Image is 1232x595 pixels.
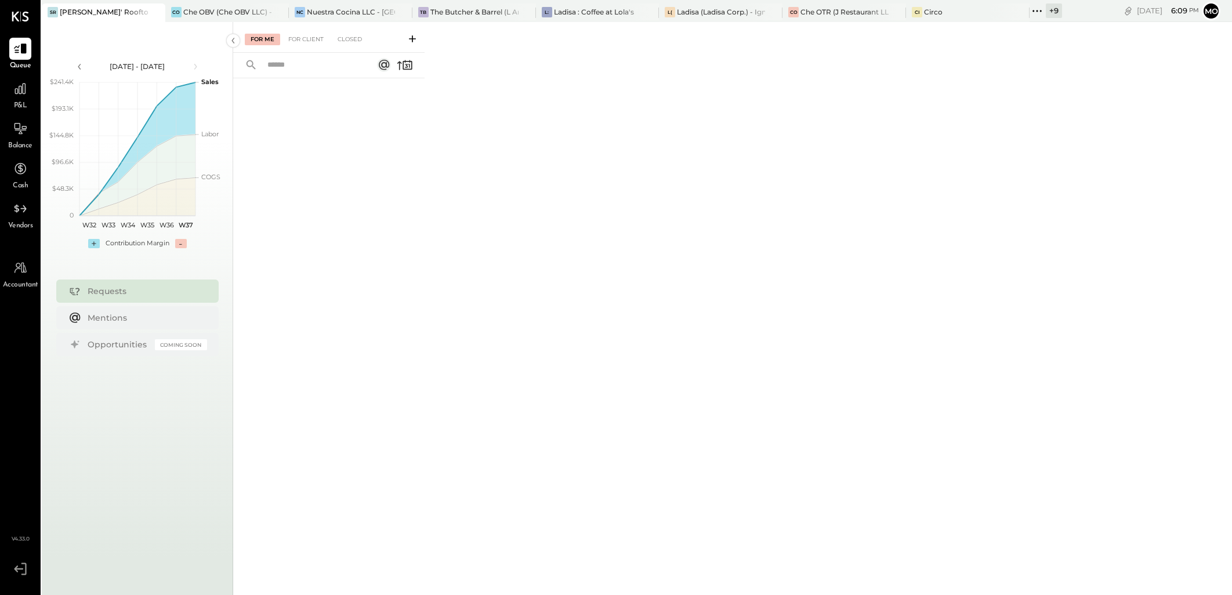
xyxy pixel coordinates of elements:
div: Opportunities [88,339,149,350]
button: Mo [1202,2,1220,20]
text: Sales [201,78,219,86]
text: W36 [159,221,173,229]
div: The Butcher & Barrel (L Argento LLC) - [GEOGRAPHIC_DATA] [430,7,519,17]
text: W32 [82,221,96,229]
text: COGS [201,173,220,181]
span: Balance [8,141,32,151]
div: Ladisa (Ladisa Corp.) - Ignite [677,7,765,17]
span: Queue [10,61,31,71]
div: Mentions [88,312,201,324]
div: copy link [1122,5,1134,17]
div: [PERSON_NAME]' Rooftop - Ignite [60,7,148,17]
div: Nuestra Cocina LLC - [GEOGRAPHIC_DATA] [307,7,395,17]
a: Accountant [1,257,40,291]
text: W33 [102,221,115,229]
text: W34 [120,221,135,229]
div: Ci [912,7,922,17]
div: SR [48,7,58,17]
div: Ladisa : Coffee at Lola's [554,7,634,17]
div: [DATE] - [DATE] [88,61,187,71]
text: W37 [178,221,193,229]
span: Cash [13,181,28,191]
span: Vendors [8,221,33,231]
div: CO [788,7,799,17]
div: For Client [282,34,329,45]
a: Queue [1,38,40,71]
div: [DATE] [1137,5,1199,16]
div: Coming Soon [155,339,207,350]
a: Cash [1,158,40,191]
a: P&L [1,78,40,111]
div: For Me [245,34,280,45]
div: - [175,239,187,248]
div: + 9 [1046,3,1062,18]
text: $48.3K [52,184,74,193]
text: $193.1K [52,104,74,113]
div: Closed [332,34,368,45]
div: Che OTR (J Restaurant LLC) - Ignite [800,7,889,17]
div: Requests [88,285,201,297]
div: NC [295,7,305,17]
div: CO [171,7,182,17]
a: Vendors [1,198,40,231]
text: $144.8K [49,131,74,139]
a: Balance [1,118,40,151]
div: + [88,239,100,248]
div: Circo [924,7,943,17]
text: Labor [201,130,219,138]
text: $241.4K [50,78,74,86]
div: TB [418,7,429,17]
div: Contribution Margin [106,239,169,248]
text: 0 [70,211,74,219]
text: $96.6K [52,158,74,166]
div: L: [542,7,552,17]
text: W35 [140,221,154,229]
span: Accountant [3,280,38,291]
div: Che OBV (Che OBV LLC) - Ignite [183,7,271,17]
span: P&L [14,101,27,111]
div: L( [665,7,675,17]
